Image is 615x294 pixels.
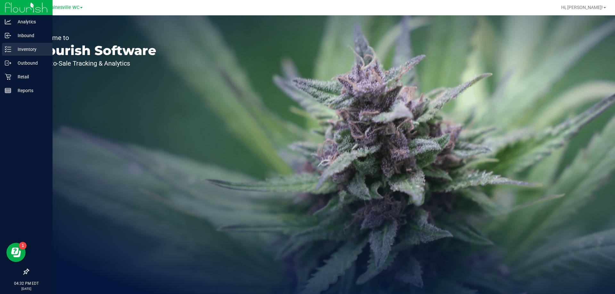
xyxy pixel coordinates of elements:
[5,87,11,94] inline-svg: Reports
[35,35,156,41] p: Welcome to
[5,19,11,25] inline-svg: Analytics
[11,45,50,53] p: Inventory
[19,242,27,250] iframe: Resource center unread badge
[3,281,50,286] p: 04:32 PM EDT
[35,44,156,57] p: Flourish Software
[48,5,79,10] span: Gainesville WC
[11,18,50,26] p: Analytics
[35,60,156,67] p: Seed-to-Sale Tracking & Analytics
[5,46,11,52] inline-svg: Inventory
[11,32,50,39] p: Inbound
[5,74,11,80] inline-svg: Retail
[11,87,50,94] p: Reports
[3,286,50,291] p: [DATE]
[11,59,50,67] p: Outbound
[5,32,11,39] inline-svg: Inbound
[11,73,50,81] p: Retail
[561,5,603,10] span: Hi, [PERSON_NAME]!
[5,60,11,66] inline-svg: Outbound
[6,243,26,262] iframe: Resource center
